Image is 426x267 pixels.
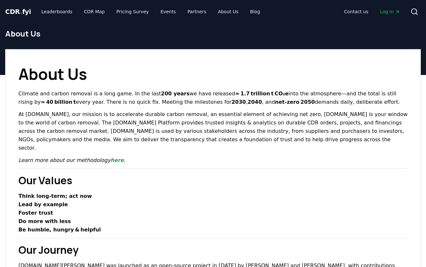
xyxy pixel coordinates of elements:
[380,8,400,15] span: Log in
[18,242,408,258] h2: Our Journey
[5,8,31,16] span: CDR fyi
[41,99,76,105] strong: ≈ 40 billion t
[5,28,421,39] h1: About Us
[339,6,405,17] nav: Main
[235,91,289,97] strong: ≈ 1.7 trillion t CO₂e
[18,157,126,163] em: Learn more about our methodology .
[232,99,246,105] strong: 2030
[18,193,92,199] strong: Think long‑term; act now
[375,6,405,17] a: Log in
[339,6,374,17] a: Contact us
[275,99,315,105] strong: net‑zero 2050
[18,62,408,86] h1: About Us
[18,90,408,106] p: Climate and carbon removal is a long game. In the last we have released into the atmosphere—and t...
[18,201,68,208] strong: Lead by example
[247,99,262,105] strong: 2040
[18,227,101,233] strong: Be humble, hungry & helpful
[36,6,265,17] nav: Main
[79,6,110,17] a: CDR Map
[20,8,22,16] span: .
[182,6,212,17] a: Partners
[111,157,124,163] a: here
[18,173,408,188] h2: Our Values
[161,91,190,97] strong: 200 years
[213,6,244,17] a: About Us
[18,218,71,224] strong: Do more with less
[36,6,78,17] a: Leaderboards
[5,7,31,16] a: CDR.fyi
[155,6,181,17] a: Events
[111,6,154,17] a: Pricing Survey
[245,6,265,17] a: Blog
[18,210,53,216] strong: Foster trust
[18,110,408,152] p: At [DOMAIN_NAME], our mission is to accelerate durable carbon removal, an essential element of ac...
